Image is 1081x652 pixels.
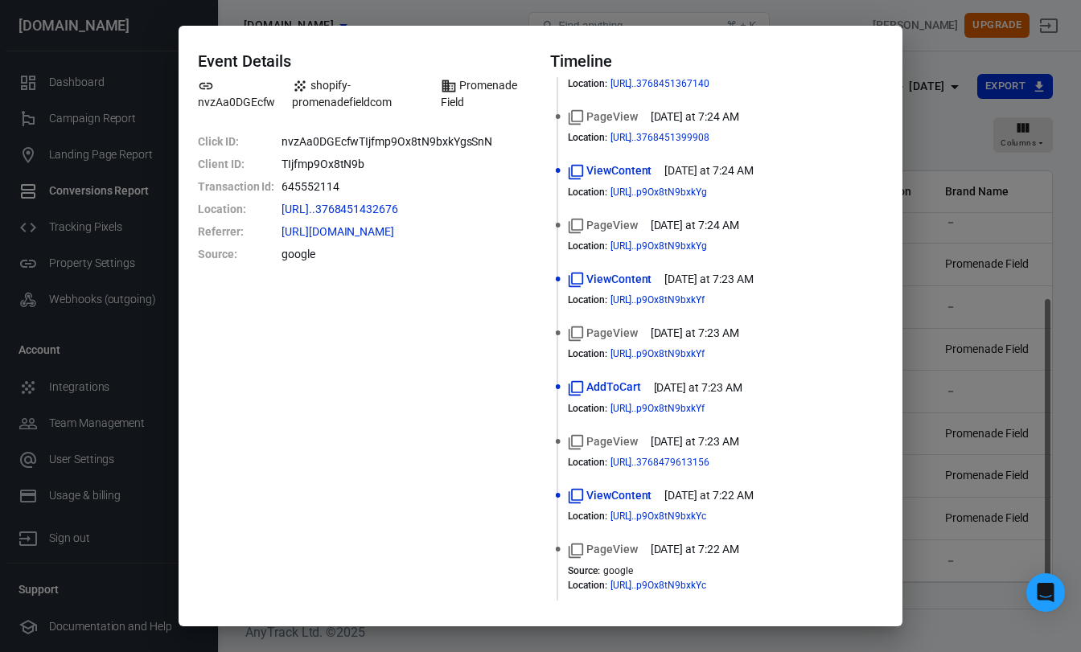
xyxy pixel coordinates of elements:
[664,271,753,288] time: 2025-09-09T07:23:44-07:00
[292,77,431,111] span: Integration
[568,187,607,198] dt: Location :
[610,187,736,197] span: https://www.promenadefield.com/products/iced-coffee-glass-can-cup?pr_prod_strat=e5_desc&pr_rec_id...
[550,51,883,71] h4: Timeline
[568,433,638,450] span: Standard event name
[610,241,736,251] span: https://www.promenadefield.com/products/iced-coffee-glass-can-cup?pr_prod_strat=e5_desc&pr_rec_id...
[651,541,739,558] time: 2025-09-09T07:22:35-07:00
[568,379,641,396] span: Standard event name
[651,217,739,234] time: 2025-09-09T07:24:11-07:00
[568,294,607,305] dt: Location :
[198,130,278,153] dt: Click ID :
[282,198,531,220] dd: https://www.promenadefield.com/products/iced-coffee-glass-can-cup?variant=43768451432676
[282,153,531,175] dd: TIjfmp9Ox8tN9b
[651,325,739,342] time: 2025-09-09T07:23:44-07:00
[568,403,607,414] dt: Location :
[198,77,282,111] span: Property
[568,325,638,342] span: Standard event name
[664,487,753,504] time: 2025-09-09T07:22:36-07:00
[664,162,753,179] time: 2025-09-09T07:24:11-07:00
[568,217,638,234] span: Standard event name
[568,132,607,143] dt: Location :
[198,153,278,175] dt: Client ID :
[282,226,423,237] span: https://www.google.com/
[198,175,278,198] dt: Transaction Id :
[568,109,638,125] span: Standard event name
[282,220,531,243] dd: https://www.google.com/
[282,130,531,153] dd: nvzAa0DGEcfwTIjfmp9Ox8tN9bxkYgsSnN
[568,511,607,522] dt: Location :
[568,487,651,504] span: Standard event name
[568,565,600,576] dt: Source :
[603,565,633,576] span: google
[282,175,531,198] dd: 645552114
[198,198,278,220] dt: Location :
[651,109,739,125] time: 2025-09-09T07:24:16-07:00
[198,243,278,265] dt: Source :
[610,349,734,359] span: https://www.promenadefield.com/products/latte-glass-can-cup?pr_prod_strat=e5_desc&pr_rec_id=f5960...
[198,220,278,243] dt: Referrer :
[654,379,742,396] time: 2025-09-09T07:23:18-07:00
[610,580,735,590] span: https://www.promenadefield.com/products/cafe-au-lait-glass-can-cup?srsltid=AfmBOooCzM_JtOgX2AKoPl...
[568,580,607,591] dt: Location :
[610,457,738,467] span: https://www.promenadefield.com/products/cafe-au-lait-glass-can-cup?variant=43768479613156
[568,271,651,288] span: Standard event name
[568,78,607,89] dt: Location :
[198,51,531,71] h4: Event Details
[610,404,734,413] span: https://www.promenadefield.com/products/cafe-au-lait-glass-can-cup?variant=43768479613156&_atid=n...
[282,243,531,265] dd: google
[610,511,735,521] span: https://www.promenadefield.com/products/cafe-au-lait-glass-can-cup?srsltid=AfmBOooCzM_JtOgX2AKoPl...
[568,240,607,252] dt: Location :
[568,162,651,179] span: Standard event name
[568,457,607,468] dt: Location :
[1026,573,1065,612] div: Open Intercom Messenger
[610,79,738,88] span: https://www.promenadefield.com/products/iced-coffee-glass-can-cup?variant=43768451367140
[568,541,638,558] span: Standard event name
[441,77,531,111] span: Brand name
[651,433,739,450] time: 2025-09-09T07:23:00-07:00
[610,295,734,305] span: https://www.promenadefield.com/products/latte-glass-can-cup?pr_prod_strat=e5_desc&pr_rec_id=f5960...
[568,348,607,359] dt: Location :
[610,133,738,142] span: https://www.promenadefield.com/products/iced-coffee-glass-can-cup?variant=43768451399908
[282,203,427,215] span: https://www.promenadefield.com/products/iced-coffee-glass-can-cup?variant=43768451432676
